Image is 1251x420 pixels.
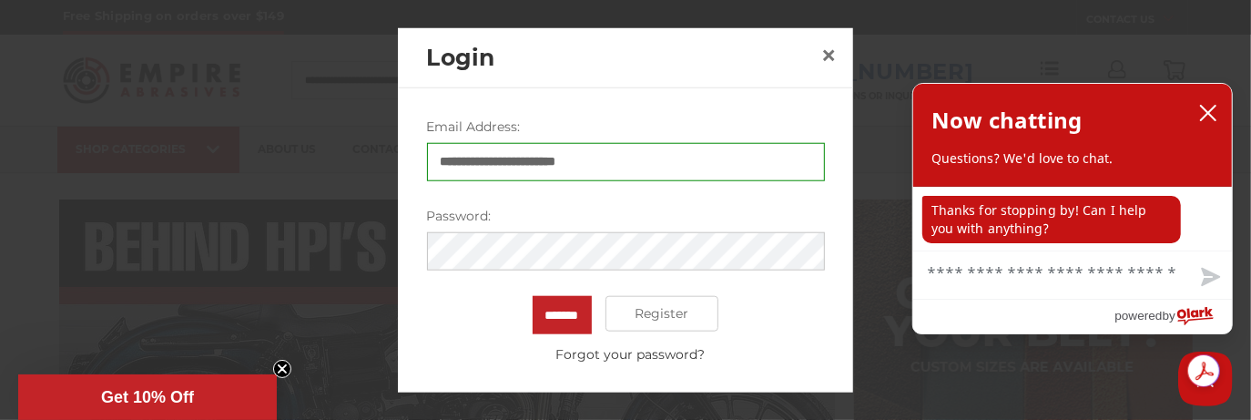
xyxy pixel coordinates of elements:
[931,102,1082,138] h2: Now chatting
[427,206,825,225] label: Password:
[922,196,1181,243] p: Thanks for stopping by! Can I help you with anything?
[18,374,277,420] div: Get 10% OffClose teaser
[912,83,1233,334] div: olark chatbox
[1114,304,1162,327] span: powered
[436,344,824,364] a: Forgot your password?
[815,41,844,70] a: Close
[427,40,815,75] h2: Login
[1186,257,1232,299] button: Send message
[1194,99,1223,127] button: close chatbox
[605,295,719,332] a: Register
[931,149,1214,168] p: Questions? We'd love to chat.
[427,117,825,136] label: Email Address:
[1163,304,1175,327] span: by
[913,187,1232,251] div: chat
[101,388,194,406] span: Get 10% Off
[273,360,291,378] button: Close teaser
[821,37,838,73] span: ×
[1178,352,1233,406] button: Close Chatbox
[1114,300,1232,333] a: Powered by Olark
